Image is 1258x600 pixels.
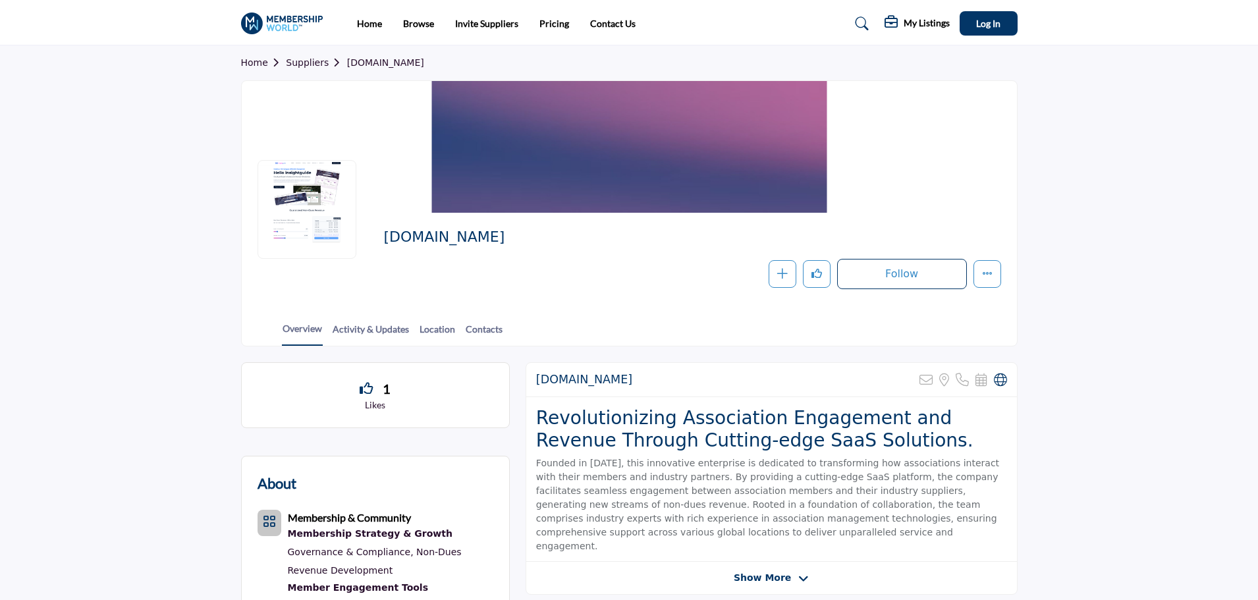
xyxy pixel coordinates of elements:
[842,13,877,34] a: Search
[288,526,493,543] div: Consulting, recruitment, and non-dues revenue.
[288,547,462,576] a: Non-Dues Revenue Development
[288,580,493,597] div: Technology and platforms to connect members.
[960,11,1018,36] button: Log In
[837,259,967,289] button: Follow
[241,57,287,68] a: Home
[258,398,493,412] p: Likes
[465,322,503,345] a: Contacts
[288,547,414,557] a: Governance & Compliance,
[734,571,791,585] span: Show More
[286,57,346,68] a: Suppliers
[536,407,1007,451] h2: Revolutionizing Association Engagement and Revenue Through Cutting-edge SaaS Solutions.
[455,18,518,29] a: Invite Suppliers
[539,18,569,29] a: Pricing
[536,456,1007,553] p: Founded in [DATE], this innovative enterprise is dedicated to transforming how associations inter...
[332,322,410,345] a: Activity & Updates
[590,18,636,29] a: Contact Us
[288,526,493,543] a: Membership Strategy & Growth
[973,260,1001,288] button: More details
[383,379,391,398] span: 1
[403,18,434,29] a: Browse
[803,260,831,288] button: Like
[288,580,493,597] a: Member Engagement Tools
[904,17,950,29] h5: My Listings
[288,513,411,524] a: Membership & Community
[419,322,456,345] a: Location
[383,229,746,246] h2: [DOMAIN_NAME]
[241,13,330,34] img: site Logo
[282,321,323,346] a: Overview
[976,18,1000,29] span: Log In
[357,18,382,29] a: Home
[536,373,632,387] h2: Event.Quest
[288,511,411,524] b: Membership & Community
[885,16,950,32] div: My Listings
[258,510,281,536] button: Category Icon
[347,57,424,68] a: [DOMAIN_NAME]
[258,472,296,494] h2: About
